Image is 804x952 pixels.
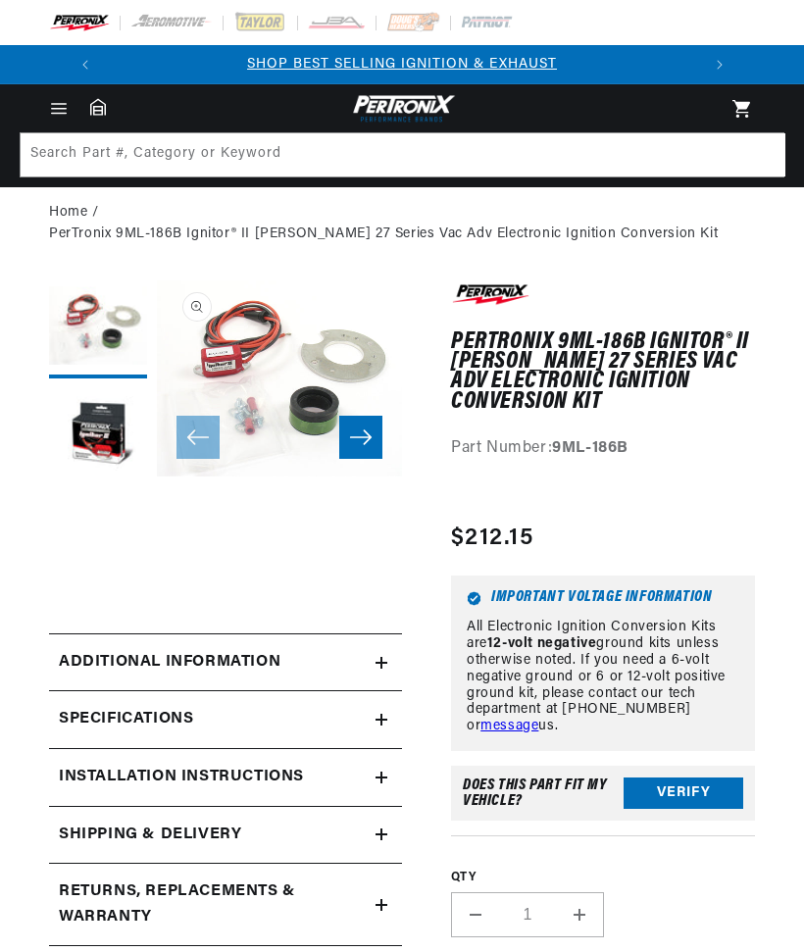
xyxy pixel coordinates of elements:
summary: Installation instructions [49,749,402,806]
a: SHOP BEST SELLING IGNITION & EXHAUST [247,57,557,72]
button: Translation missing: en.sections.announcements.previous_announcement [66,45,105,84]
input: Search Part #, Category or Keyword [21,133,785,176]
div: 1 of 2 [105,54,700,75]
summary: Shipping & Delivery [49,807,402,864]
button: Search Part #, Category or Keyword [740,133,783,176]
a: message [480,719,538,733]
summary: Returns, Replacements & Warranty [49,864,402,945]
h1: PerTronix 9ML-186B Ignitor® II [PERSON_NAME] 27 Series Vac Adv Electronic Ignition Conversion Kit [451,332,755,413]
h2: Shipping & Delivery [59,823,241,848]
media-gallery: Gallery Viewer [49,280,402,594]
h2: Specifications [59,707,193,732]
button: Verify [624,777,743,809]
span: $212.15 [451,521,533,556]
strong: 12-volt negative [487,636,597,651]
summary: Menu [37,98,80,120]
button: Load image 2 in gallery view [49,388,147,486]
summary: Specifications [49,691,402,748]
h2: Returns, Replacements & Warranty [59,879,327,929]
button: Load image 1 in gallery view [49,280,147,378]
p: All Electronic Ignition Conversion Kits are ground kits unless otherwise noted. If you need a 6-v... [467,620,739,735]
label: QTY [451,870,755,886]
a: Home [49,202,87,224]
nav: breadcrumbs [49,202,755,246]
h2: Installation instructions [59,765,304,790]
a: Garage: 0 item(s) [90,98,106,116]
div: Part Number: [451,436,755,462]
h6: Important Voltage Information [467,591,739,606]
strong: 9ML-186B [552,440,628,456]
h2: Additional Information [59,650,280,676]
summary: Additional Information [49,634,402,691]
div: Does This part fit My vehicle? [463,777,624,809]
div: Announcement [105,54,700,75]
button: Slide left [176,416,220,459]
a: PerTronix 9ML-186B Ignitor® II [PERSON_NAME] 27 Series Vac Adv Electronic Ignition Conversion Kit [49,224,718,245]
img: Pertronix [348,92,456,125]
button: Translation missing: en.sections.announcements.next_announcement [700,45,739,84]
button: Slide right [339,416,382,459]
